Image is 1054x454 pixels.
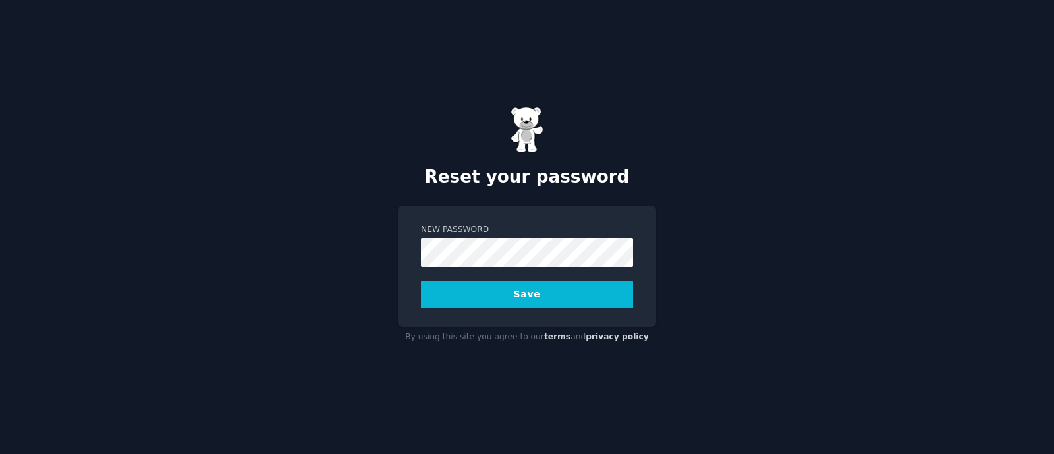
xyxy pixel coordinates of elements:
button: Save [421,281,633,308]
a: privacy policy [586,332,649,341]
div: By using this site you agree to our and [398,327,656,348]
a: terms [544,332,570,341]
label: New Password [421,224,633,236]
h2: Reset your password [398,167,656,188]
img: Gummy Bear [511,107,543,153]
